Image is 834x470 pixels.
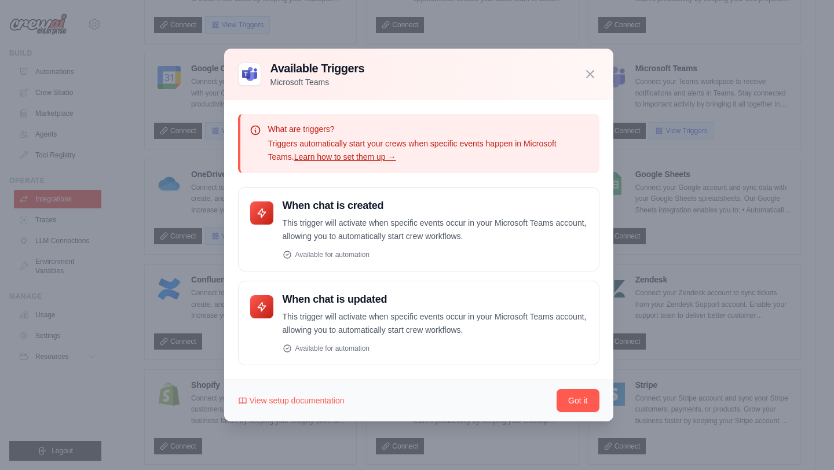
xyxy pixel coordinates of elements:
[270,76,365,88] p: Microsoft Teams
[283,344,587,353] div: Available for automation
[283,216,587,243] p: This trigger will activate when specific events occur in your Microsoft Teams account, allowing y...
[557,389,599,412] button: Got it
[238,63,261,86] img: Microsoft Teams
[283,199,587,212] h4: When chat is created
[283,293,587,306] h4: When chat is updated
[283,310,587,337] p: This trigger will activate when specific events occur in your Microsoft Teams account, allowing y...
[270,60,365,76] h3: Available Triggers
[294,152,396,161] a: Learn how to set them up →
[268,137,590,164] p: Triggers automatically start your crews when specific events happen in Microsoft Teams.
[268,123,590,135] p: What are triggers?
[238,395,345,406] a: View setup documentation
[250,395,345,406] span: View setup documentation
[283,250,587,259] div: Available for automation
